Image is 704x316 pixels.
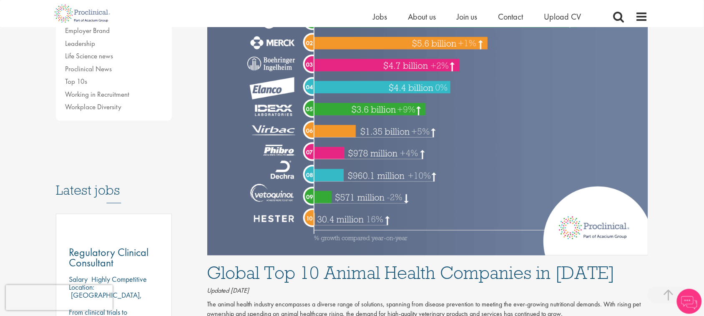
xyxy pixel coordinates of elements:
a: Upload CV [544,11,581,22]
span: Salary [69,275,88,284]
h1: Global Top 10 Animal Health Companies in [DATE] [207,264,649,282]
a: Working in Recruitment [65,90,129,99]
p: Highly Competitive [91,275,147,284]
a: Life Science news [65,51,113,60]
a: Regulatory Clinical Consultant [69,248,159,268]
a: Contact [498,11,523,22]
a: About us [408,11,436,22]
a: Leadership [65,39,95,48]
a: Jobs [373,11,387,22]
a: Join us [457,11,478,22]
span: Regulatory Clinical Consultant [69,246,148,270]
a: Employer Brand [65,26,110,35]
a: Workplace Diversity [65,102,121,111]
a: Proclinical News [65,64,112,73]
iframe: reCAPTCHA [6,285,113,310]
i: Updated [DATE] [207,286,249,295]
h3: Latest jobs [56,163,172,203]
a: Top 10s [65,77,87,86]
img: Chatbot [677,289,702,314]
